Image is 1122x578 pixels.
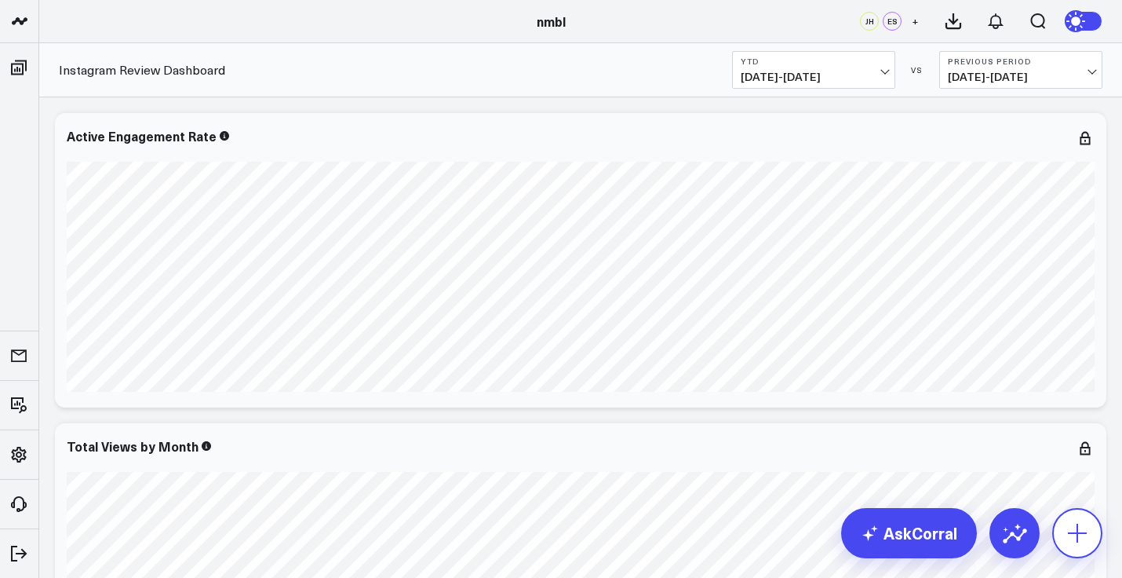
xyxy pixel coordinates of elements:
a: nmbl [537,13,566,30]
div: VS [903,65,931,75]
button: YTD[DATE]-[DATE] [732,51,895,89]
div: Total Views by Month [67,437,199,455]
div: ES [883,12,902,31]
button: + [905,12,924,31]
b: Previous Period [948,57,1094,66]
span: [DATE] - [DATE] [741,71,887,83]
span: [DATE] - [DATE] [948,71,1094,83]
b: YTD [741,57,887,66]
a: Instagram Review Dashboard [59,61,225,79]
div: Active Engagement Rate [67,127,217,144]
a: AskCorral [841,508,977,558]
span: + [912,16,919,27]
div: JH [860,12,879,31]
button: Previous Period[DATE]-[DATE] [939,51,1102,89]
